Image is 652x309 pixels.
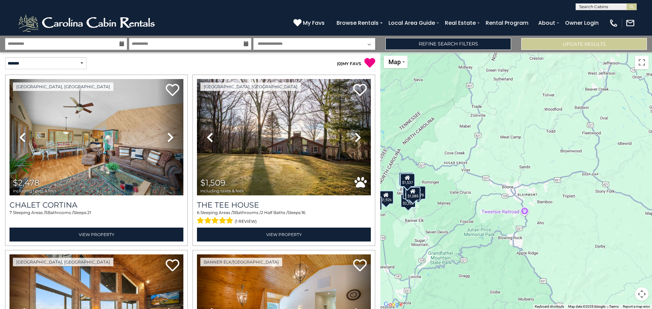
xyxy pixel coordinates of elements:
[609,305,619,308] a: Terms (opens in new tab)
[87,210,91,215] span: 21
[293,19,326,27] a: My Favs
[303,19,325,27] span: My Favs
[411,186,426,199] div: $2,478
[623,305,650,308] a: Report a map error
[10,210,183,226] div: Sleeping Areas / Bathrooms / Sleeps:
[200,82,301,91] a: [GEOGRAPHIC_DATA], [GEOGRAPHIC_DATA]
[401,194,416,208] div: $2,282
[45,210,48,215] span: 5
[333,17,382,29] a: Browse Rentals
[197,210,199,215] span: 6
[200,178,225,188] span: $1,509
[13,258,113,266] a: [GEOGRAPHIC_DATA], [GEOGRAPHIC_DATA]
[535,17,559,29] a: About
[13,82,113,91] a: [GEOGRAPHIC_DATA], [GEOGRAPHIC_DATA]
[197,200,371,210] a: The Tee House
[403,185,415,199] div: $594
[385,38,511,50] a: Refine Search Filters
[441,17,479,29] a: Real Estate
[10,200,183,210] a: Chalet Cortina
[385,17,438,29] a: Local Area Guide
[384,56,407,68] button: Change map style
[482,17,532,29] a: Rental Program
[10,210,12,215] span: 7
[521,38,647,50] button: Update Results
[17,13,158,33] img: White-1-2.png
[338,61,341,66] span: 0
[562,17,602,29] a: Owner Login
[635,287,649,301] button: Map camera controls
[13,178,39,188] span: $2,478
[609,18,618,28] img: phone-regular-white.png
[405,187,420,200] div: $1,085
[200,189,244,193] span: including taxes & fees
[626,18,635,28] img: mail-regular-white.png
[200,258,282,266] a: Banner Elk/[GEOGRAPHIC_DATA]
[166,83,179,98] a: Add to favorites
[197,210,371,226] div: Sleeping Areas / Bathrooms / Sleeps:
[197,79,371,195] img: thumbnail_167757115.jpeg
[13,189,56,193] span: including taxes & fees
[379,190,394,204] div: $1,926
[400,173,415,187] div: $1,537
[337,61,342,66] span: ( )
[353,83,367,98] a: Add to favorites
[382,300,404,309] a: Open this area in Google Maps (opens a new window)
[10,79,183,195] img: thumbnail_169786138.jpeg
[635,56,649,69] button: Toggle fullscreen view
[568,305,605,308] span: Map data ©2025 Google
[235,217,257,226] span: (1 review)
[166,258,179,273] a: Add to favorites
[261,210,288,215] span: 2 Half Baths /
[382,300,404,309] img: Google
[10,228,183,242] a: View Property
[353,258,367,273] a: Add to favorites
[233,210,235,215] span: 3
[535,304,564,309] button: Keyboard shortcuts
[302,210,305,215] span: 16
[399,172,414,186] div: $1,509
[388,58,401,65] span: Map
[337,61,361,66] a: (0)MY FAVS
[197,228,371,242] a: View Property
